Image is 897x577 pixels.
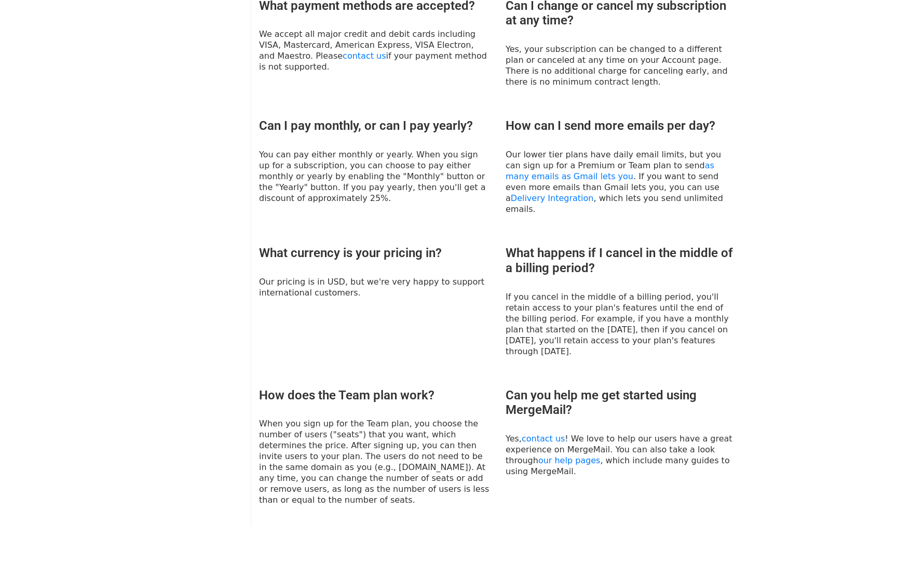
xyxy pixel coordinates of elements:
[506,246,737,276] h3: What happens if I cancel in the middle of a billing period?
[506,291,737,357] p: If you cancel in the middle of a billing period, you'll retain access to your plan's features unt...
[506,44,737,87] p: Yes, your subscription can be changed to a different plan or canceled at any time on your Account...
[511,193,594,203] a: Delivery Integration
[522,434,565,444] a: contact us
[506,433,737,477] p: Yes, ! We love to help our users have a great experience on MergeMail. You can also take a look t...
[506,388,737,418] h3: Can you help me get started using MergeMail?
[259,149,490,204] p: You can pay either monthly or yearly. When you sign up for a subscription, you can choose to pay ...
[845,527,897,577] div: 채팅 위젯
[506,118,737,133] h3: How can I send more emails per day?
[259,246,490,261] h3: What currency is your pricing in?
[343,51,386,61] a: contact us
[845,527,897,577] iframe: Chat Widget
[506,149,737,214] p: Our lower tier plans have daily email limits, but you can sign up for a Premium or Team plan to s...
[259,118,490,133] h3: Can I pay monthly, or can I pay yearly?
[259,29,490,72] p: We accept all major credit and debit cards including VISA, Mastercard, American Express, VISA Ele...
[259,276,490,298] p: Our pricing is in USD, but we're very happy to support international customers.
[538,455,601,465] a: our help pages
[259,418,490,505] p: When you sign up for the Team plan, you choose the number of users ("seats") that you want, which...
[506,160,714,181] a: as many emails as Gmail lets you
[259,388,490,403] h3: How does the Team plan work?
